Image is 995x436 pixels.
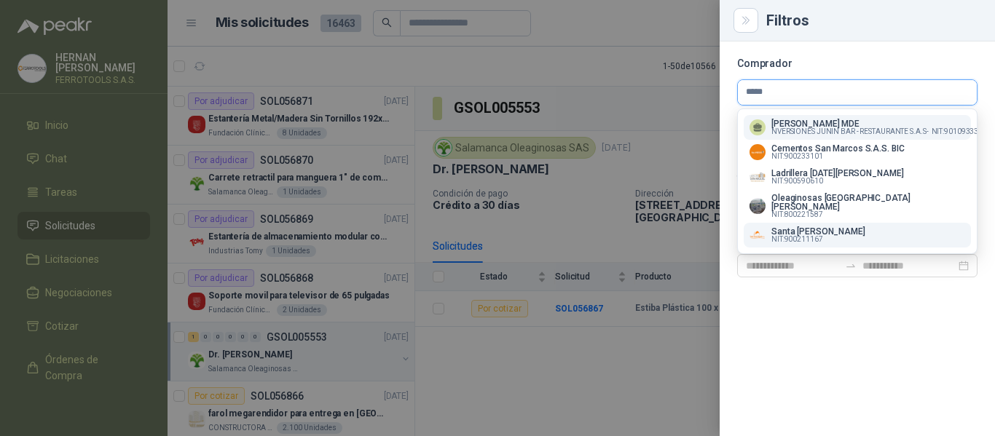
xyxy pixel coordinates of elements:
span: swap-right [845,260,857,271]
span: to [845,260,857,271]
img: Company Logo [750,198,766,214]
p: Comprador [737,59,978,68]
span: NIT : 800221587 [771,211,823,218]
p: Oleaginosas [GEOGRAPHIC_DATA][PERSON_NAME] [771,194,965,211]
button: Close [737,12,755,29]
button: Company LogoOleaginosas [GEOGRAPHIC_DATA][PERSON_NAME]NIT:800221587 [744,189,971,223]
button: Company LogoLadrillera [DATE][PERSON_NAME]NIT:900590610 [744,165,971,189]
img: Company Logo [750,144,766,160]
span: NVERSIONES JUNIN BAR - RESTAURANTE S.A.S - [771,128,929,135]
span: NIT : 900211167 [771,236,823,243]
span: NIT : 901093339 [932,128,983,135]
button: [PERSON_NAME] MDENVERSIONES JUNIN BAR - RESTAURANTE S.A.S-NIT:901093339 [744,115,971,140]
button: Company LogoSanta [PERSON_NAME]NIT:900211167 [744,223,971,247]
img: Company Logo [750,227,766,243]
span: NIT : 900590610 [771,178,823,185]
p: Ladrillera [DATE][PERSON_NAME] [771,169,903,178]
div: Filtros [766,13,978,28]
p: Cementos San Marcos S.A.S. BIC [771,144,904,153]
span: NIT : 900233101 [771,153,823,160]
img: Company Logo [750,169,766,185]
p: [PERSON_NAME] MDE [771,119,983,128]
p: Santa [PERSON_NAME] [771,227,865,236]
button: Company LogoCementos San Marcos S.A.S. BICNIT:900233101 [744,140,971,165]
